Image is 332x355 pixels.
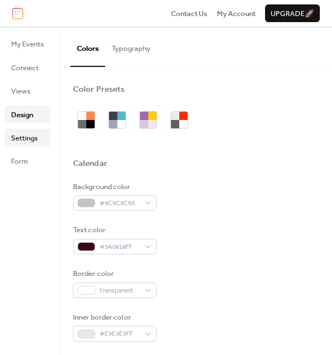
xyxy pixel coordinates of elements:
[100,242,139,253] span: #3A0818FF
[265,4,320,22] button: Upgrade🚀
[271,8,314,19] span: Upgrade 🚀
[73,268,154,279] div: Border color
[100,198,139,209] span: #9C9C9C9A
[4,35,50,53] a: My Events
[11,156,28,167] span: Form
[217,8,256,19] a: My Account
[11,133,38,144] span: Settings
[105,27,157,65] button: Typography
[73,225,154,236] div: Text color
[73,84,124,95] div: Color Presets
[11,39,44,50] span: My Events
[11,86,30,97] span: Views
[4,82,50,100] a: Views
[11,109,33,121] span: Design
[4,59,50,76] a: Connect
[73,181,154,192] div: Background color
[12,7,23,19] img: logo
[100,328,139,340] span: #E9E9E9FF
[100,285,139,296] span: transparent
[4,152,50,170] a: Form
[11,62,39,74] span: Connect
[4,106,50,123] a: Design
[4,129,50,147] a: Settings
[73,158,107,169] div: Calendar
[70,27,105,66] button: Colors
[73,312,154,323] div: Inner border color
[171,8,207,19] a: Contact Us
